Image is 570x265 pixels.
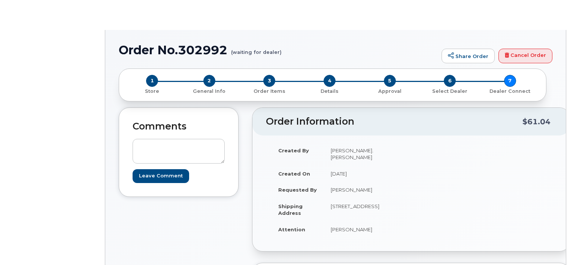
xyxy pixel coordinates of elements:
span: 3 [263,75,275,87]
p: General Info [182,88,237,95]
span: 1 [146,75,158,87]
span: 5 [384,75,396,87]
strong: Attention [278,226,305,232]
td: [STREET_ADDRESS] [324,198,406,221]
a: Cancel Order [498,49,552,64]
a: 3 Order Items [239,87,300,95]
h2: Comments [133,121,225,132]
span: 4 [324,75,336,87]
p: Order Items [242,88,297,95]
td: [PERSON_NAME] [324,221,406,238]
td: [DATE] [324,165,406,182]
a: 4 Details [300,87,360,95]
a: Share Order [442,49,495,64]
p: Details [303,88,357,95]
a: 6 Select Dealer [420,87,480,95]
td: [PERSON_NAME] [324,182,406,198]
div: $61.04 [522,115,551,129]
td: [PERSON_NAME].[PERSON_NAME] [324,142,406,165]
p: Store [128,88,176,95]
p: Select Dealer [423,88,477,95]
p: Approval [363,88,417,95]
strong: Created By [278,147,309,153]
a: 5 Approval [360,87,420,95]
small: (waiting for dealer) [231,43,282,55]
h1: Order No.302992 [119,43,438,57]
a: 2 General Info [179,87,240,95]
strong: Requested By [278,187,317,193]
a: 1 Store [125,87,179,95]
strong: Shipping Address [278,203,303,216]
h2: Order Information [266,116,522,127]
strong: Created On [278,171,310,177]
span: 6 [444,75,456,87]
input: Leave Comment [133,169,189,183]
span: 2 [203,75,215,87]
